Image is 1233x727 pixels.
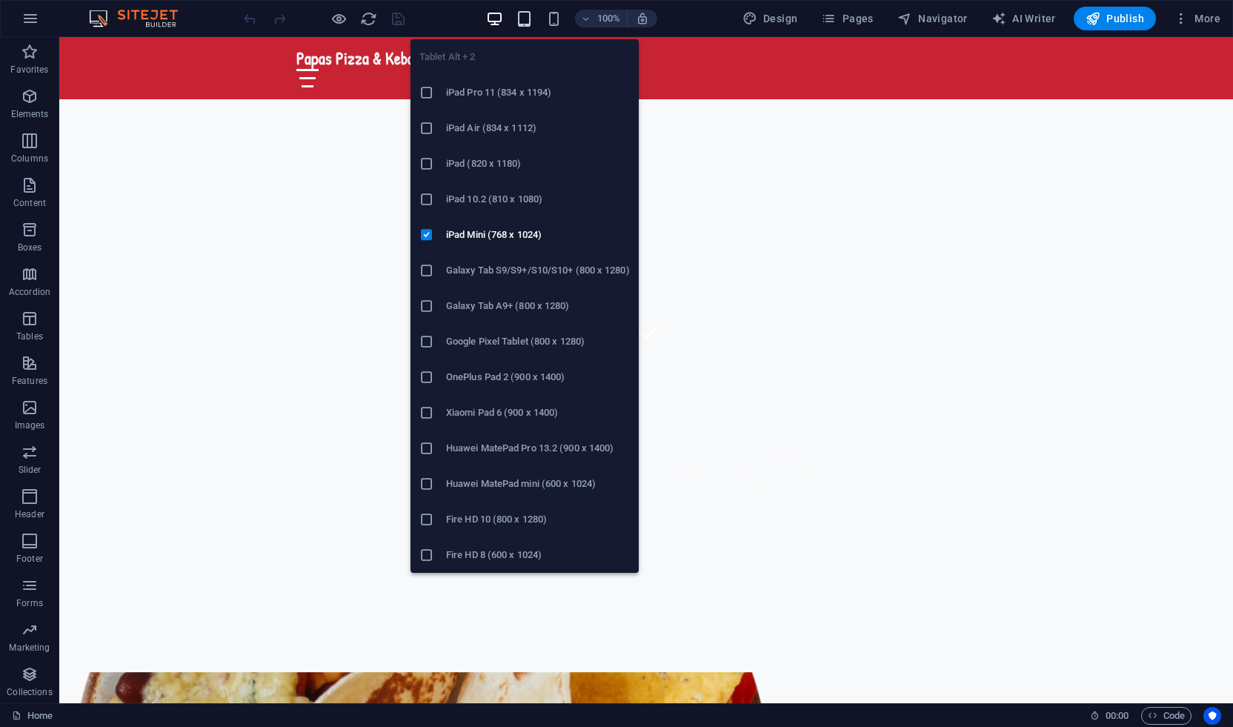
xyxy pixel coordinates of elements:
[897,11,968,26] span: Navigator
[19,464,41,476] p: Slider
[16,331,43,342] p: Tables
[446,190,630,208] h6: iPad 10.2 (810 x 1080)
[446,155,630,173] h6: iPad (820 x 1180)
[446,439,630,457] h6: Huawei MatePad Pro 13.2 (900 x 1400)
[891,7,974,30] button: Navigator
[16,553,43,565] p: Footer
[15,419,45,431] p: Images
[636,12,649,25] i: On resize automatically adjust zoom level to fit chosen device.
[1086,11,1144,26] span: Publish
[815,7,879,30] button: Pages
[330,10,348,27] button: Click here to leave preview mode and continue editing
[986,7,1062,30] button: AI Writer
[1090,707,1129,725] h6: Session time
[15,508,44,520] p: Header
[737,7,804,30] div: Design (Ctrl+Alt+Y)
[446,84,630,102] h6: iPad Pro 11 (834 x 1194)
[991,11,1056,26] span: AI Writer
[1174,11,1220,26] span: More
[18,242,42,253] p: Boxes
[1141,707,1192,725] button: Code
[9,286,50,298] p: Accordion
[1168,7,1226,30] button: More
[360,10,377,27] i: Reload page
[446,368,630,386] h6: OnePlus Pad 2 (900 x 1400)
[446,546,630,564] h6: Fire HD 8 (600 x 1024)
[446,511,630,528] h6: Fire HD 10 (800 x 1280)
[446,119,630,137] h6: iPad Air (834 x 1112)
[10,64,48,76] p: Favorites
[85,10,196,27] img: Editor Logo
[742,11,798,26] span: Design
[821,11,873,26] span: Pages
[446,226,630,244] h6: iPad Mini (768 x 1024)
[446,297,630,315] h6: Galaxy Tab A9+ (800 x 1280)
[11,153,48,165] p: Columns
[446,404,630,422] h6: Xiaomi Pad 6 (900 x 1400)
[597,10,621,27] h6: 100%
[12,707,53,725] a: Click to cancel selection. Double-click to open Pages
[1203,707,1221,725] button: Usercentrics
[1116,710,1118,721] span: :
[446,262,630,279] h6: Galaxy Tab S9/S9+/S10/S10+ (800 x 1280)
[11,108,49,120] p: Elements
[7,686,52,698] p: Collections
[13,197,46,209] p: Content
[359,10,377,27] button: reload
[446,475,630,493] h6: Huawei MatePad mini (600 x 1024)
[12,375,47,387] p: Features
[16,597,43,609] p: Forms
[575,10,628,27] button: 100%
[1074,7,1156,30] button: Publish
[9,642,50,654] p: Marketing
[737,7,804,30] button: Design
[1148,707,1185,725] span: Code
[1106,707,1129,725] span: 00 00
[446,333,630,351] h6: Google Pixel Tablet (800 x 1280)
